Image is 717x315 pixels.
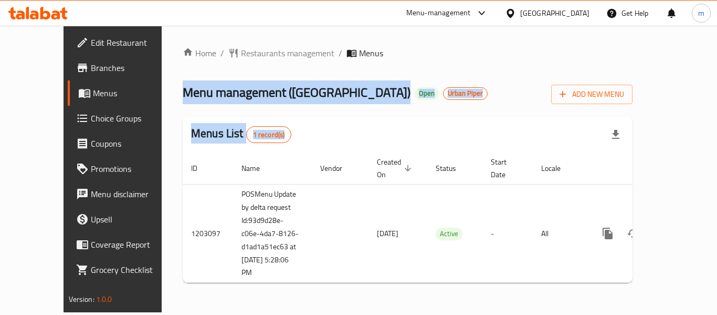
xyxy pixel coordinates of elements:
[320,162,356,175] span: Vendor
[359,47,383,59] span: Menus
[68,106,183,131] a: Choice Groups
[183,80,410,104] span: Menu management ( [GEOGRAPHIC_DATA] )
[68,181,183,207] a: Menu disclaimer
[377,227,398,240] span: [DATE]
[183,153,704,283] table: enhanced table
[241,162,273,175] span: Name
[436,228,462,240] div: Active
[68,55,183,80] a: Branches
[68,232,183,257] a: Coverage Report
[482,184,533,283] td: -
[68,257,183,282] a: Grocery Checklist
[91,62,175,74] span: Branches
[69,292,94,306] span: Version:
[698,7,704,19] span: m
[91,137,175,150] span: Coupons
[620,221,646,246] button: Change Status
[377,156,415,181] span: Created On
[587,153,704,185] th: Actions
[603,122,628,147] div: Export file
[93,87,175,99] span: Menus
[68,80,183,106] a: Menus
[183,47,632,59] nav: breadcrumb
[96,292,112,306] span: 1.0.0
[183,184,233,283] td: 1203097
[91,112,175,125] span: Choice Groups
[91,263,175,276] span: Grocery Checklist
[246,126,292,143] div: Total records count
[533,184,587,283] td: All
[91,162,175,175] span: Promotions
[191,162,211,175] span: ID
[68,207,183,232] a: Upsell
[520,7,589,19] div: [GEOGRAPHIC_DATA]
[233,184,312,283] td: POSMenu Update by delta request Id:93d9d28e-c06e-4da7-8126-d1ad1a51ec63 at [DATE] 5:28:06 PM
[560,88,624,101] span: Add New Menu
[220,47,224,59] li: /
[91,36,175,49] span: Edit Restaurant
[406,7,471,19] div: Menu-management
[436,228,462,240] span: Active
[241,47,334,59] span: Restaurants management
[68,30,183,55] a: Edit Restaurant
[183,47,216,59] a: Home
[247,130,291,140] span: 1 record(s)
[68,131,183,156] a: Coupons
[436,162,470,175] span: Status
[491,156,520,181] span: Start Date
[415,87,439,100] div: Open
[444,89,487,98] span: Urban Piper
[91,213,175,226] span: Upsell
[228,47,334,59] a: Restaurants management
[191,126,291,143] h2: Menus List
[339,47,342,59] li: /
[415,89,439,98] span: Open
[68,156,183,181] a: Promotions
[91,188,175,200] span: Menu disclaimer
[541,162,574,175] span: Locale
[551,85,632,104] button: Add New Menu
[595,221,620,246] button: more
[91,238,175,251] span: Coverage Report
